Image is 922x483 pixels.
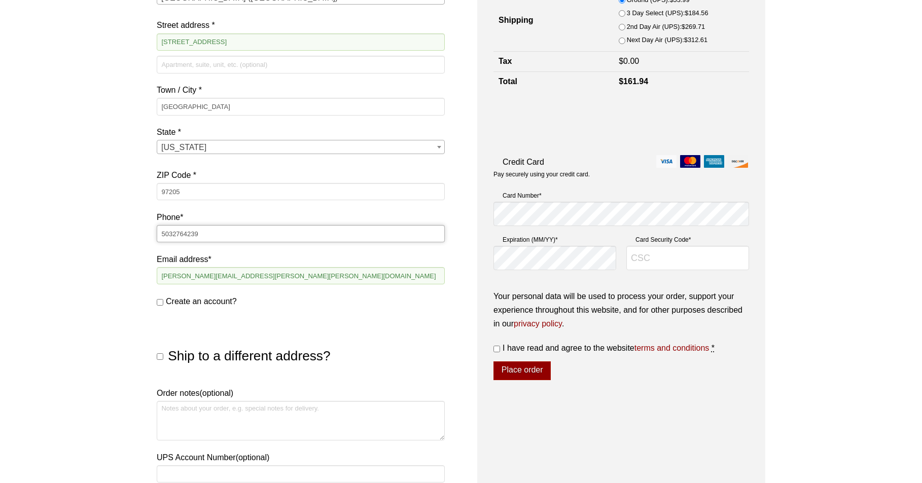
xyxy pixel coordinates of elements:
[157,299,163,306] input: Create an account?
[685,9,708,17] bdi: 184.56
[157,33,445,51] input: House number and street name
[493,235,616,245] label: Expiration (MM/YY)
[704,155,724,168] img: amex
[627,8,708,19] label: 3 Day Select (UPS):
[157,386,445,400] label: Order notes
[493,102,648,141] iframe: reCAPTCHA
[493,187,749,279] fieldset: Payment Info
[157,140,445,154] span: State
[626,235,749,245] label: Card Security Code
[493,289,749,331] p: Your personal data will be used to process your order, support your experience throughout this we...
[157,125,445,139] label: State
[493,155,749,169] label: Credit Card
[493,361,551,381] button: Place order
[712,344,715,352] abbr: required
[157,252,445,266] label: Email address
[157,56,445,73] input: Apartment, suite, unit, etc. (optional)
[166,297,237,306] span: Create an account?
[634,344,710,352] a: terms and conditions
[682,23,685,30] span: $
[493,71,614,91] th: Total
[728,155,748,168] img: discover
[157,140,444,155] span: Oregon
[514,319,562,328] a: privacy policy
[157,353,163,360] input: Ship to a different address?
[684,36,707,44] bdi: 312.61
[685,9,688,17] span: $
[684,36,688,44] span: $
[157,83,445,97] label: Town / City
[493,52,614,71] th: Tax
[493,170,749,179] p: Pay securely using your credit card.
[680,155,700,168] img: mastercard
[493,191,749,201] label: Card Number
[236,453,270,462] span: (optional)
[157,18,445,32] label: Street address
[493,346,500,352] input: I have read and agree to the websiteterms and conditions *
[168,348,330,363] span: Ship to a different address?
[503,344,709,352] span: I have read and agree to the website
[656,155,677,168] img: visa
[157,168,445,182] label: ZIP Code
[682,23,705,30] bdi: 269.71
[619,57,639,65] bdi: 0.00
[627,21,705,32] label: 2nd Day Air (UPS):
[627,34,707,46] label: Next Day Air (UPS):
[619,77,648,86] bdi: 161.94
[199,389,233,397] span: (optional)
[619,57,623,65] span: $
[626,246,749,270] input: CSC
[619,77,623,86] span: $
[157,451,445,464] label: UPS Account Number
[157,210,445,224] label: Phone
